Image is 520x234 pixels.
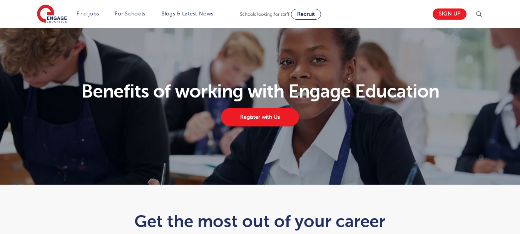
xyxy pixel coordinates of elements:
[37,5,67,24] img: Engage Education
[297,11,315,17] span: Recruit
[433,8,466,20] a: Sign up
[240,12,289,17] span: Schools looking for staff
[77,11,99,17] a: Find jobs
[221,108,299,126] a: Register with Us
[115,11,145,17] a: For Schools
[291,9,321,20] a: Recruit
[161,11,214,17] a: Blogs & Latest News
[71,212,449,231] h1: Get the most out of your career
[32,82,488,101] h1: Benefits of working with Engage Education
